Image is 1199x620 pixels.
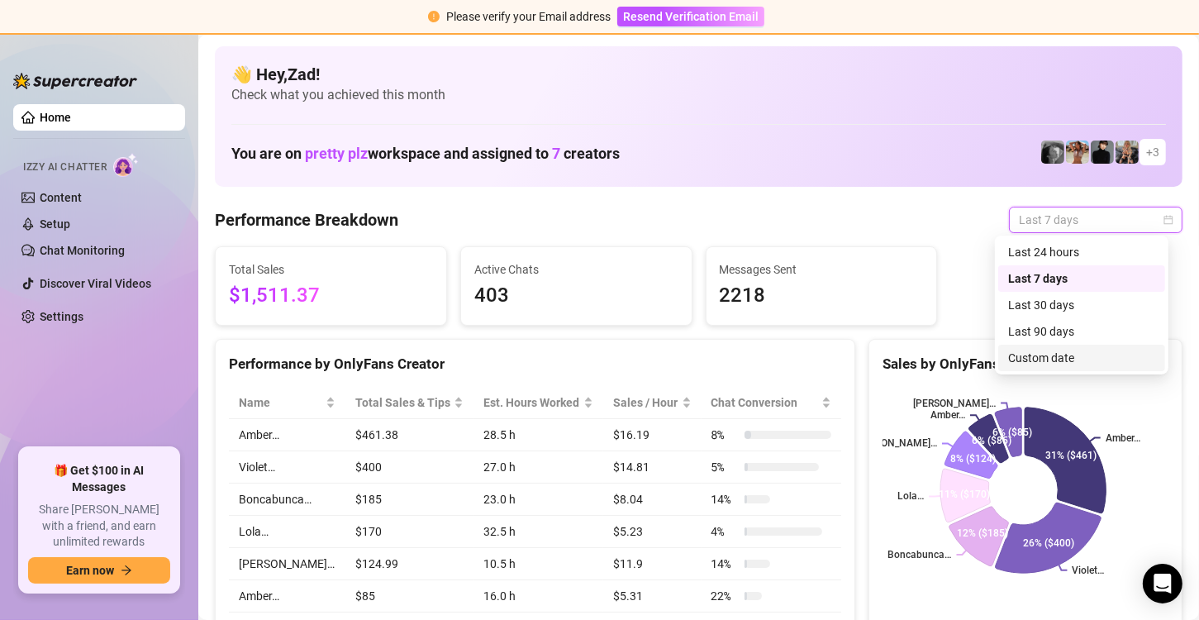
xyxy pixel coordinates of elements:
div: Custom date [998,345,1165,371]
td: 32.5 h [473,516,603,548]
div: Last 7 days [1008,269,1155,288]
span: 4 % [711,522,738,541]
h1: You are on workspace and assigned to creators [231,145,620,163]
img: Violet [1116,141,1139,164]
h4: Performance Breakdown [215,208,398,231]
td: Boncabunca… [229,484,345,516]
td: 10.5 h [473,548,603,580]
div: Last 90 days [998,318,1165,345]
text: [PERSON_NAME]… [914,398,997,409]
span: arrow-right [121,565,132,576]
span: 14 % [711,555,738,573]
button: Earn nowarrow-right [28,557,170,584]
text: Boncabunca… [888,549,952,560]
text: Amber… [1106,432,1140,444]
span: Sales / Hour [613,393,678,412]
div: Last 30 days [1008,296,1155,314]
span: 🎁 Get $100 in AI Messages [28,463,170,495]
th: Name [229,387,345,419]
span: 403 [474,280,678,312]
span: 8 % [711,426,738,444]
td: $14.81 [603,451,702,484]
div: Last 24 hours [1008,243,1155,261]
div: Performance by OnlyFans Creator [229,353,841,375]
div: Last 7 days [998,265,1165,292]
td: Amber… [229,580,345,613]
td: $85 [345,580,474,613]
span: Total Sales & Tips [355,393,451,412]
button: Resend Verification Email [617,7,764,26]
div: Est. Hours Worked [483,393,580,412]
div: Please verify your Email address [446,7,611,26]
td: $400 [345,451,474,484]
img: logo-BBDzfeDw.svg [13,73,137,89]
th: Sales / Hour [603,387,702,419]
td: Lola… [229,516,345,548]
span: Check what you achieved this month [231,86,1166,104]
span: $1,511.37 [229,280,433,312]
td: $5.31 [603,580,702,613]
a: Chat Monitoring [40,244,125,257]
td: $11.9 [603,548,702,580]
div: Open Intercom Messenger [1143,564,1182,603]
div: Last 30 days [998,292,1165,318]
span: Messages Sent [720,260,924,279]
div: Last 90 days [1008,322,1155,341]
td: $461.38 [345,419,474,451]
span: Total Sales [229,260,433,279]
td: $124.99 [345,548,474,580]
a: Home [40,111,71,124]
text: Violet… [1073,565,1105,576]
td: 28.5 h [473,419,603,451]
td: [PERSON_NAME]… [229,548,345,580]
img: Amber [1041,141,1064,164]
td: $185 [345,484,474,516]
a: Setup [40,217,70,231]
span: Earn now [66,564,114,577]
td: 23.0 h [473,484,603,516]
span: calendar [1163,215,1173,225]
a: Settings [40,310,83,323]
text: Amber… [930,409,965,421]
text: Lola… [898,491,925,503]
span: Active Chats [474,260,678,279]
div: Custom date [1008,349,1155,367]
th: Chat Conversion [702,387,842,419]
img: AI Chatter [113,153,139,177]
a: Content [40,191,82,204]
td: $16.19 [603,419,702,451]
span: 5 % [711,458,738,476]
span: 14 % [711,490,738,508]
span: + 3 [1146,143,1159,161]
td: Violet… [229,451,345,484]
span: Izzy AI Chatter [23,160,107,175]
th: Total Sales & Tips [345,387,474,419]
span: Resend Verification Email [623,10,759,23]
span: pretty plz [305,145,368,162]
span: exclamation-circle [428,11,440,22]
span: Last 7 days [1019,207,1173,232]
img: Camille [1091,141,1114,164]
span: 7 [552,145,560,162]
td: 16.0 h [473,580,603,613]
td: $5.23 [603,516,702,548]
img: Amber [1066,141,1089,164]
div: Sales by OnlyFans Creator [883,353,1168,375]
text: [PERSON_NAME]… [854,438,937,450]
td: $170 [345,516,474,548]
a: Discover Viral Videos [40,277,151,290]
td: $8.04 [603,484,702,516]
span: 2218 [720,280,924,312]
td: Amber… [229,419,345,451]
span: Chat Conversion [711,393,819,412]
td: 27.0 h [473,451,603,484]
h4: 👋 Hey, Zad ! [231,63,1166,86]
div: Last 24 hours [998,239,1165,265]
span: Name [239,393,322,412]
span: 22 % [711,587,738,605]
span: Share [PERSON_NAME] with a friend, and earn unlimited rewards [28,502,170,551]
